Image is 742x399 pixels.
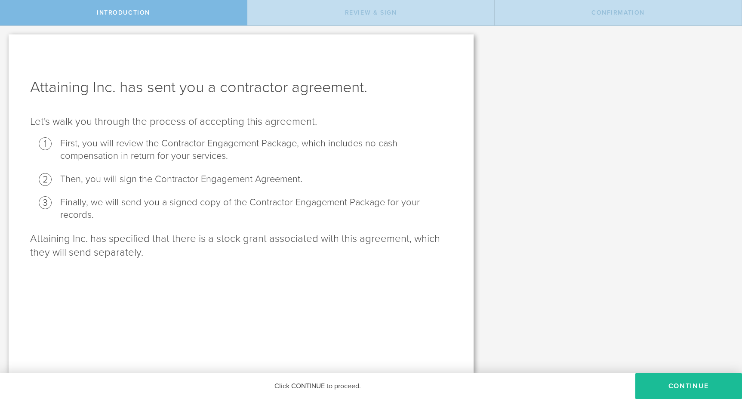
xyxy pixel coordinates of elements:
[635,373,742,399] button: Continue
[345,9,397,16] span: Review & sign
[30,115,452,129] p: Let's walk you through the process of accepting this agreement.
[60,196,452,221] li: Finally, we will send you a signed copy of the Contractor Engagement Package for your records.
[60,137,452,162] li: First, you will review the Contractor Engagement Package, which includes no cash compensation in ...
[30,232,452,260] p: Attaining Inc. has specified that there is a stock grant associated with this agreement, which th...
[30,77,452,98] h1: Attaining Inc. has sent you a contractor agreement.
[591,9,645,16] span: Confirmation
[60,173,452,186] li: Then, you will sign the Contractor Engagement Agreement.
[97,9,150,16] span: Introduction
